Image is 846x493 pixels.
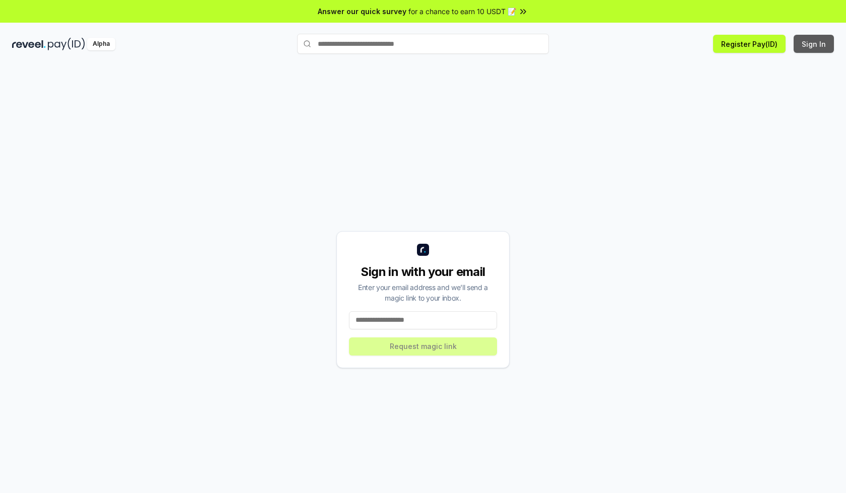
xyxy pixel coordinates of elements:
img: reveel_dark [12,38,46,50]
img: logo_small [417,244,429,256]
span: for a chance to earn 10 USDT 📝 [408,6,516,17]
button: Sign In [794,35,834,53]
div: Alpha [87,38,115,50]
div: Enter your email address and we’ll send a magic link to your inbox. [349,282,497,303]
img: pay_id [48,38,85,50]
button: Register Pay(ID) [713,35,786,53]
div: Sign in with your email [349,264,497,280]
span: Answer our quick survey [318,6,406,17]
